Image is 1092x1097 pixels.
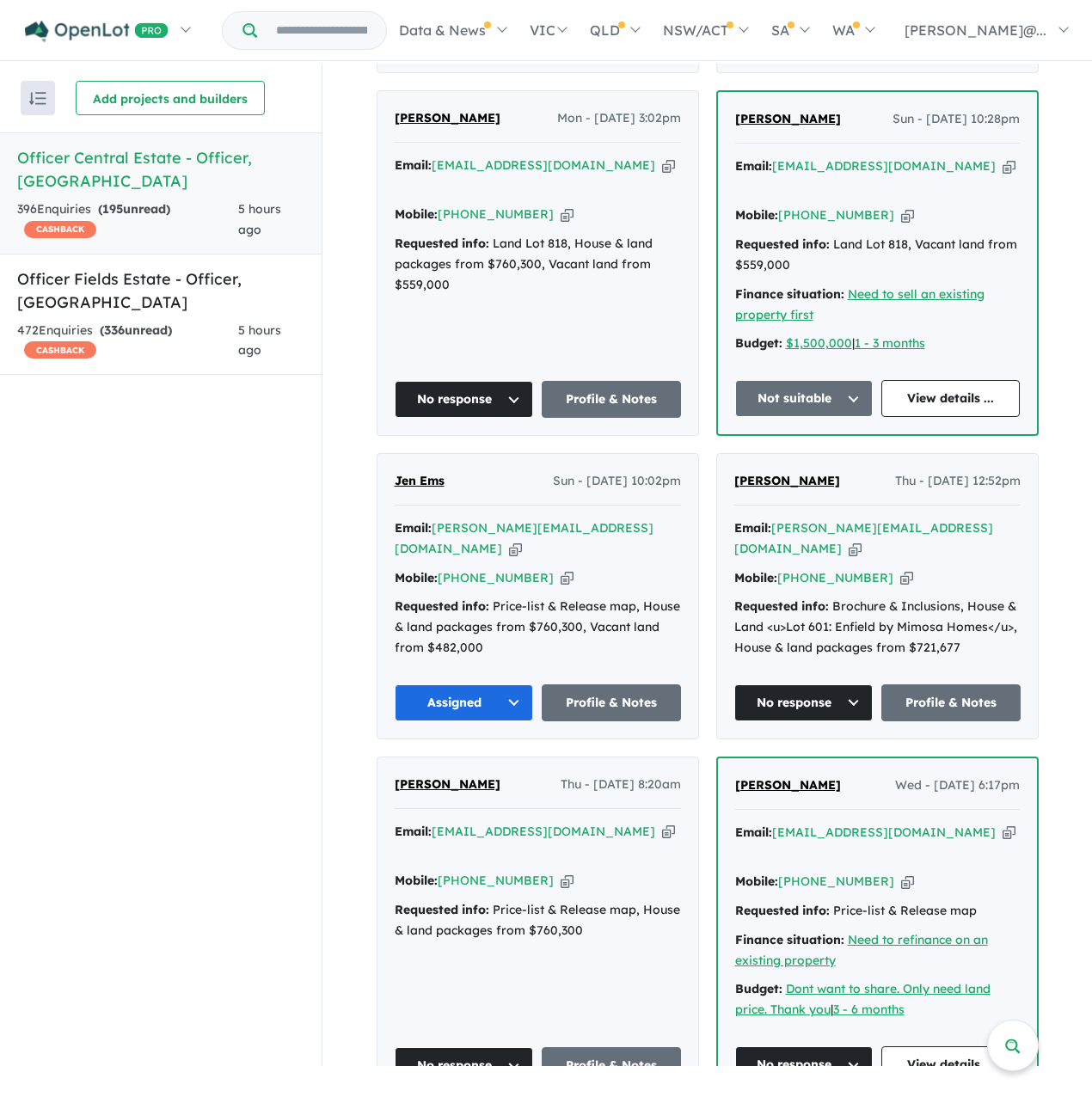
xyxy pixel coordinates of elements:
[881,684,1021,721] a: Profile & Notes
[735,901,1020,922] div: Price-list & Release map
[735,236,830,252] strong: Requested info:
[735,979,1020,1020] div: |
[395,598,489,614] strong: Requested info:
[553,471,681,492] span: Sun - [DATE] 10:02pm
[395,471,445,492] a: Jen Ems
[735,981,991,1017] a: Dont want to share. Only need land price. Thank you
[395,381,534,418] button: No response
[735,1046,874,1083] button: No response
[76,81,265,115] button: Add projects and builders
[17,199,238,241] div: 396 Enquir ies
[735,824,772,840] strong: Email:
[735,111,841,126] span: [PERSON_NAME]
[735,207,778,223] strong: Mobile:
[734,473,840,488] span: [PERSON_NAME]
[1003,157,1015,175] button: Copy
[395,520,653,556] a: [PERSON_NAME][EMAIL_ADDRESS][DOMAIN_NAME]
[395,157,432,173] strong: Email:
[734,684,874,721] button: No response
[438,206,554,222] a: [PHONE_NUMBER]
[395,108,500,129] a: [PERSON_NAME]
[900,569,913,587] button: Copy
[395,873,438,888] strong: Mobile:
[17,321,238,362] div: 472 Enquir ies
[662,156,675,175] button: Copy
[98,201,170,217] strong: ( unread)
[395,902,489,917] strong: Requested info:
[395,775,500,795] a: [PERSON_NAME]
[735,335,782,351] strong: Budget:
[438,570,554,585] a: [PHONE_NUMBER]
[735,286,844,302] strong: Finance situation:
[395,206,438,222] strong: Mobile:
[734,597,1021,658] div: Brochure & Inclusions, House & Land <u>Lot 601: Enfield by Mimosa Homes</u>, House & land package...
[778,207,894,223] a: [PHONE_NUMBER]
[735,334,1020,354] div: |
[395,776,500,792] span: [PERSON_NAME]
[893,109,1020,130] span: Sun - [DATE] 10:28pm
[778,873,894,889] a: [PHONE_NUMBER]
[29,92,46,105] img: sort.svg
[542,381,681,418] a: Profile & Notes
[735,981,782,996] strong: Budget:
[24,341,96,359] span: CASHBACK
[833,1002,905,1017] a: 3 - 6 months
[25,21,169,42] img: Openlot PRO Logo White
[735,235,1020,276] div: Land Lot 818, Vacant land from $559,000
[735,932,988,968] a: Need to refinance on an existing property
[735,286,985,322] a: Need to sell an existing property first
[734,598,829,614] strong: Requested info:
[734,471,840,492] a: [PERSON_NAME]
[772,158,996,174] a: [EMAIL_ADDRESS][DOMAIN_NAME]
[786,335,852,351] a: $1,500,000
[855,335,925,351] a: 1 - 3 months
[881,1046,1020,1083] a: View details ...
[17,267,304,314] h5: Officer Fields Estate - Officer , [GEOGRAPHIC_DATA]
[509,540,522,558] button: Copy
[662,823,675,841] button: Copy
[24,221,96,238] span: CASHBACK
[238,201,281,237] span: 5 hours ago
[777,570,893,585] a: [PHONE_NUMBER]
[395,900,681,941] div: Price-list & Release map, House & land packages from $760,300
[395,824,432,839] strong: Email:
[17,146,304,193] h5: Officer Central Estate - Officer , [GEOGRAPHIC_DATA]
[772,824,996,840] a: [EMAIL_ADDRESS][DOMAIN_NAME]
[432,824,655,839] a: [EMAIL_ADDRESS][DOMAIN_NAME]
[438,873,554,888] a: [PHONE_NUMBER]
[735,158,772,174] strong: Email:
[895,775,1020,796] span: Wed - [DATE] 6:17pm
[735,932,844,947] strong: Finance situation:
[395,597,681,658] div: Price-list & Release map, House & land packages from $760,300, Vacant land from $482,000
[734,570,777,585] strong: Mobile:
[735,109,841,130] a: [PERSON_NAME]
[735,775,841,796] a: [PERSON_NAME]
[734,520,993,556] a: [PERSON_NAME][EMAIL_ADDRESS][DOMAIN_NAME]
[901,206,914,224] button: Copy
[735,873,778,889] strong: Mobile:
[395,110,500,126] span: [PERSON_NAME]
[561,872,574,890] button: Copy
[395,234,681,295] div: Land Lot 818, House & land packages from $760,300, Vacant land from $559,000
[1003,824,1015,842] button: Copy
[735,903,830,918] strong: Requested info:
[735,380,874,417] button: Not suitable
[395,684,534,721] button: Assigned
[395,236,489,251] strong: Requested info:
[432,157,655,173] a: [EMAIL_ADDRESS][DOMAIN_NAME]
[561,569,574,587] button: Copy
[881,380,1020,417] a: View details ...
[557,108,681,129] span: Mon - [DATE] 3:02pm
[104,322,125,338] span: 336
[561,775,681,795] span: Thu - [DATE] 8:20am
[542,684,681,721] a: Profile & Notes
[735,777,841,793] span: [PERSON_NAME]
[542,1047,681,1084] a: Profile & Notes
[395,1047,534,1084] button: No response
[901,873,914,891] button: Copy
[395,520,432,536] strong: Email:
